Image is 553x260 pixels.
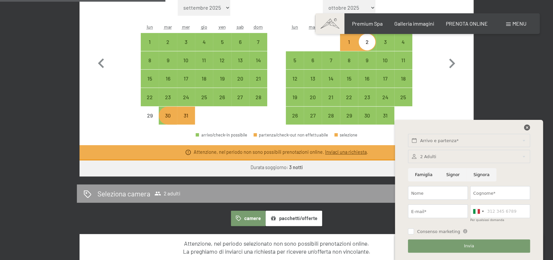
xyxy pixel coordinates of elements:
[177,70,195,88] div: arrivo/check-in possibile
[340,88,358,106] div: Thu Jan 22 2026
[231,70,249,88] div: arrivo/check-in possibile
[352,20,382,27] a: Premium Spa
[231,33,249,51] div: Sat Dec 06 2025
[377,76,393,93] div: 17
[177,33,195,51] div: Wed Dec 03 2025
[141,33,159,51] div: Mon Dec 01 2025
[376,107,394,125] div: arrivo/check-in possibile
[159,88,177,106] div: Tue Dec 23 2025
[304,107,322,125] div: Tue Jan 27 2026
[249,51,267,69] div: Sun Dec 14 2025
[92,239,462,256] div: Attenzione, nel periodo selezionato non sono possibili prenotazioni online. La preghiamo di invia...
[394,33,412,51] div: Sun Jan 04 2026
[214,58,230,74] div: 12
[195,70,213,88] div: Thu Dec 18 2025
[359,113,375,130] div: 30
[213,51,231,69] div: arrivo/check-in possibile
[376,70,394,88] div: Sat Jan 17 2026
[159,95,176,111] div: 23
[304,51,322,69] div: arrivo/check-in possibile
[178,113,194,130] div: 31
[196,58,212,74] div: 11
[394,88,412,106] div: arrivo/check-in possibile
[376,33,394,51] div: Sat Jan 03 2026
[286,51,304,69] div: Mon Jan 05 2026
[395,76,412,93] div: 18
[141,88,159,106] div: arrivo/check-in possibile
[358,51,376,69] div: arrivo/check-in possibile
[358,88,376,106] div: arrivo/check-in possibile
[237,24,244,30] abbr: sabato
[177,88,195,106] div: Wed Dec 24 2025
[141,95,158,111] div: 22
[340,51,358,69] div: Thu Jan 08 2026
[376,70,394,88] div: arrivo/check-in possibile
[159,58,176,74] div: 9
[214,39,230,56] div: 5
[304,70,322,88] div: Tue Jan 13 2026
[195,33,213,51] div: Thu Dec 04 2025
[286,51,304,69] div: arrivo/check-in possibile
[341,58,357,74] div: 8
[177,70,195,88] div: Wed Dec 17 2025
[394,20,434,27] a: Galleria immagini
[376,51,394,69] div: arrivo/check-in possibile
[286,88,304,106] div: arrivo/check-in possibile
[377,58,393,74] div: 10
[470,204,530,218] input: 312 345 6789
[322,70,340,88] div: Wed Jan 14 2026
[322,113,339,130] div: 28
[177,51,195,69] div: Wed Dec 10 2025
[464,243,474,249] span: Invia
[141,70,159,88] div: Mon Dec 15 2025
[177,107,195,125] div: Wed Dec 31 2025
[141,58,158,74] div: 8
[213,51,231,69] div: Fri Dec 12 2025
[340,51,358,69] div: arrivo/check-in possibile
[178,58,194,74] div: 10
[249,88,267,106] div: arrivo/check-in possibile
[213,88,231,106] div: Fri Dec 26 2025
[249,33,267,51] div: Sun Dec 07 2025
[341,95,357,111] div: 22
[291,24,298,30] abbr: lunedì
[286,70,304,88] div: Mon Jan 12 2026
[159,51,177,69] div: Tue Dec 09 2025
[341,76,357,93] div: 15
[286,70,304,88] div: arrivo/check-in possibile
[177,107,195,125] div: arrivo/check-in non effettuabile
[358,70,376,88] div: arrivo/check-in possibile
[470,218,504,222] label: Per qualsiasi domanda
[214,95,230,111] div: 26
[159,51,177,69] div: arrivo/check-in possibile
[231,211,266,226] button: camere
[322,70,340,88] div: arrivo/check-in possibile
[249,70,267,88] div: arrivo/check-in possibile
[254,24,263,30] abbr: domenica
[304,95,321,111] div: 20
[377,39,393,56] div: 3
[231,88,249,106] div: arrivo/check-in possibile
[195,88,213,106] div: Thu Dec 25 2025
[196,39,212,56] div: 4
[249,33,267,51] div: arrivo/check-in possibile
[196,76,212,93] div: 18
[164,24,172,30] abbr: martedì
[159,113,176,130] div: 30
[304,88,322,106] div: Tue Jan 20 2026
[177,33,195,51] div: arrivo/check-in possibile
[141,39,158,56] div: 1
[218,24,226,30] abbr: venerdì
[159,39,176,56] div: 2
[286,113,303,130] div: 26
[141,113,158,130] div: 29
[159,70,177,88] div: arrivo/check-in possibile
[340,33,358,51] div: Thu Jan 01 2026
[141,70,159,88] div: arrivo/check-in possibile
[341,113,357,130] div: 29
[177,51,195,69] div: arrivo/check-in possibile
[446,20,488,27] span: PRENOTA ONLINE
[341,39,357,56] div: 1
[213,70,231,88] div: arrivo/check-in possibile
